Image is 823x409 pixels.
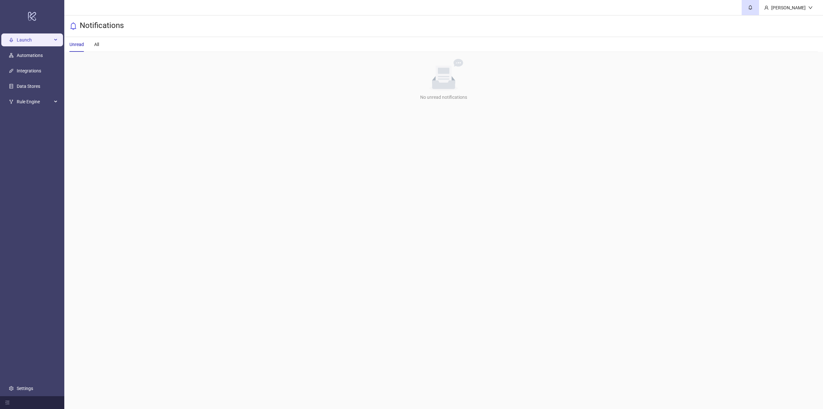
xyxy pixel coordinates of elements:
span: Launch [17,33,52,46]
div: [PERSON_NAME] [769,4,808,11]
a: Data Stores [17,84,40,89]
span: user [764,5,769,10]
div: Unread [69,41,84,48]
div: No unread notifications [67,94,820,101]
span: Rule Engine [17,95,52,108]
span: rocket [9,38,14,42]
a: Integrations [17,68,41,73]
span: down [808,5,813,10]
a: Settings [17,386,33,391]
span: fork [9,99,14,104]
h3: Notifications [80,21,124,32]
a: Automations [17,53,43,58]
span: bell [69,22,77,30]
span: bell [748,5,753,10]
span: menu-fold [5,400,10,405]
div: All [94,41,99,48]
